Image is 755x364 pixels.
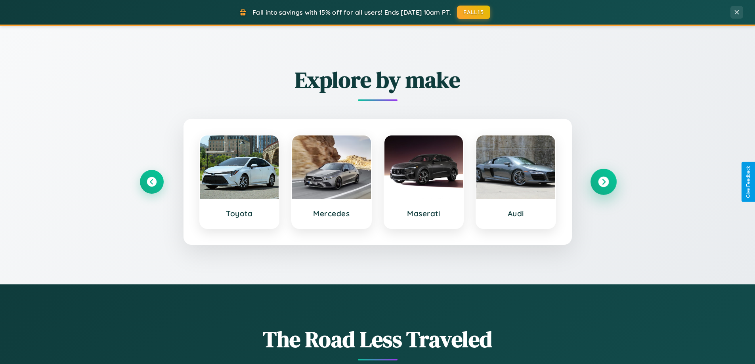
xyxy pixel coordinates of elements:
[208,209,271,218] h3: Toyota
[140,65,615,95] h2: Explore by make
[252,8,451,16] span: Fall into savings with 15% off for all users! Ends [DATE] 10am PT.
[300,209,363,218] h3: Mercedes
[484,209,547,218] h3: Audi
[140,324,615,354] h1: The Road Less Traveled
[392,209,455,218] h3: Maserati
[745,166,751,198] div: Give Feedback
[457,6,490,19] button: FALL15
